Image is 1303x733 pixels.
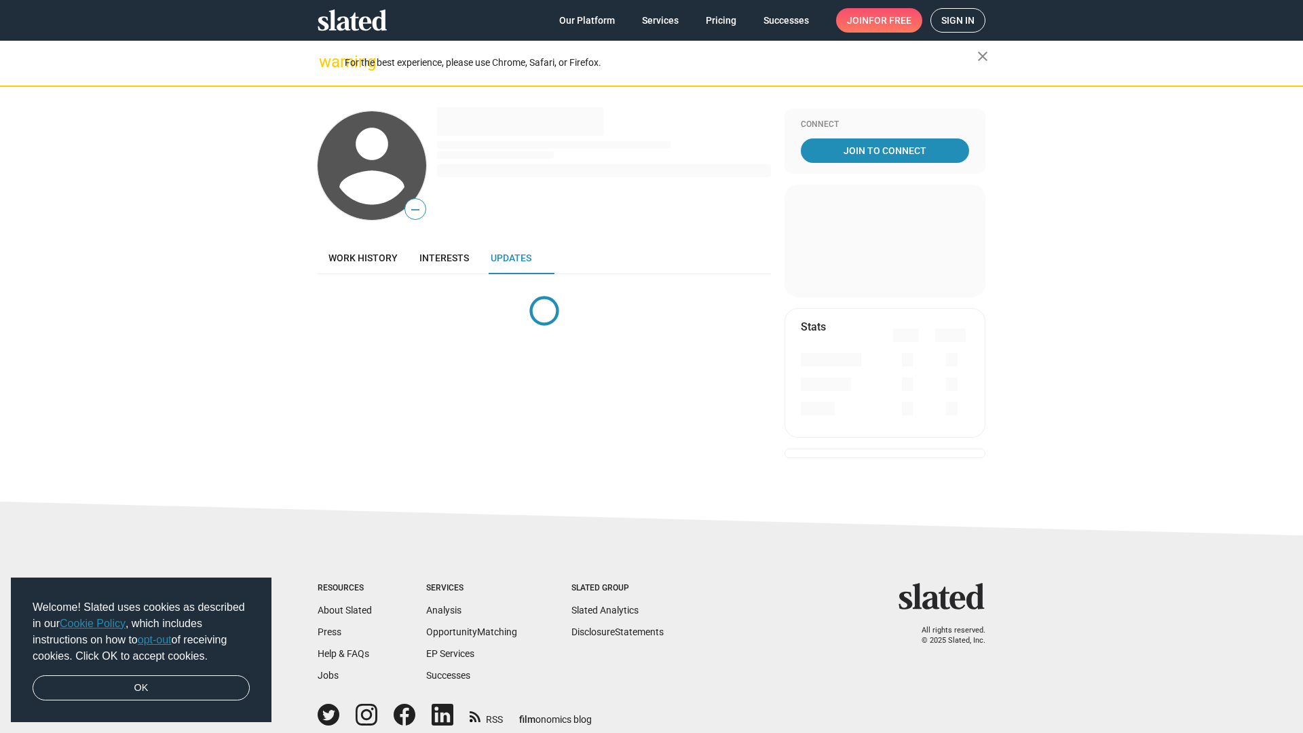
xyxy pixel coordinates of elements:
a: Successes [426,670,470,681]
a: Slated Analytics [571,605,639,616]
a: OpportunityMatching [426,626,517,637]
a: About Slated [318,605,372,616]
a: RSS [470,705,503,726]
a: opt-out [138,634,172,645]
span: Work history [328,252,398,263]
a: Updates [480,242,542,274]
div: Resources [318,583,372,594]
p: All rights reserved. © 2025 Slated, Inc. [907,626,985,645]
mat-card-title: Stats [801,320,826,334]
a: Our Platform [548,8,626,33]
div: Services [426,583,517,594]
a: Successes [753,8,820,33]
span: for free [869,8,911,33]
span: — [405,201,426,219]
span: Successes [763,8,809,33]
span: Interests [419,252,469,263]
a: Sign in [930,8,985,33]
a: Services [631,8,690,33]
a: Joinfor free [836,8,922,33]
a: EP Services [426,648,474,659]
div: Slated Group [571,583,664,594]
a: Interests [409,242,480,274]
span: Our Platform [559,8,615,33]
a: Join To Connect [801,138,969,163]
span: Join [847,8,911,33]
span: Sign in [941,9,975,32]
div: cookieconsent [11,578,271,723]
span: Pricing [706,8,736,33]
a: Analysis [426,605,461,616]
div: Connect [801,119,969,130]
span: Welcome! Slated uses cookies as described in our , which includes instructions on how to of recei... [33,599,250,664]
a: Help & FAQs [318,648,369,659]
div: For the best experience, please use Chrome, Safari, or Firefox. [345,54,977,72]
a: Pricing [695,8,747,33]
span: Updates [491,252,531,263]
a: filmonomics blog [519,702,592,726]
mat-icon: warning [319,54,335,70]
span: Services [642,8,679,33]
span: film [519,714,535,725]
span: Join To Connect [804,138,966,163]
a: Work history [318,242,409,274]
a: dismiss cookie message [33,675,250,701]
a: Press [318,626,341,637]
mat-icon: close [975,48,991,64]
a: Jobs [318,670,339,681]
a: Cookie Policy [60,618,126,629]
a: DisclosureStatements [571,626,664,637]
